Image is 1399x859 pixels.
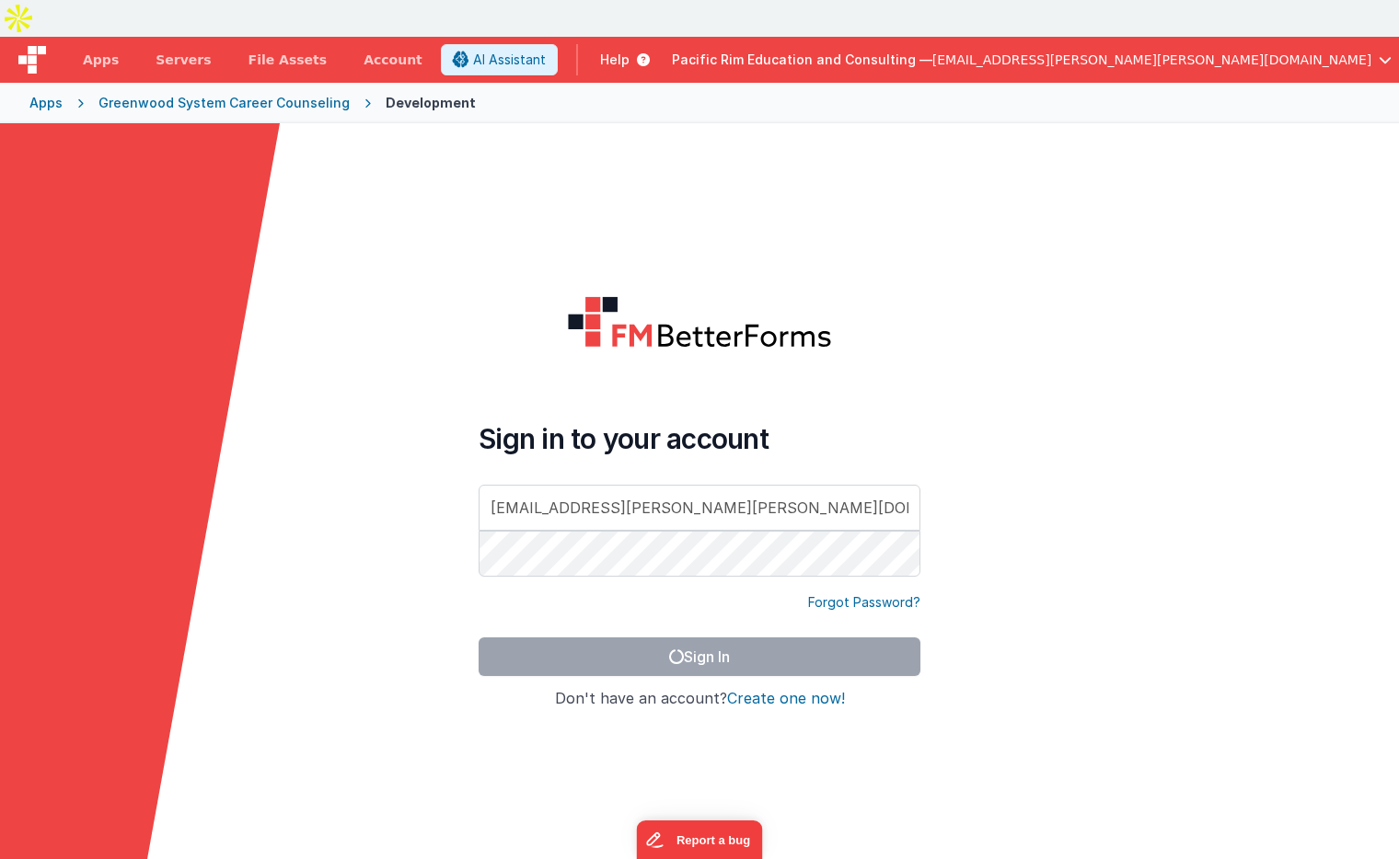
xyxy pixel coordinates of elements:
[479,422,920,455] h4: Sign in to your account
[137,37,229,83] a: Servers
[672,51,932,69] span: Pacific Rim Education and Consulting —
[672,51,1392,69] button: Pacific Rim Education and Consulting — [EMAIL_ADDRESS][PERSON_NAME][PERSON_NAME][DOMAIN_NAME]
[156,51,211,69] span: Servers
[345,37,441,83] a: Account
[600,51,630,69] span: Help
[808,593,920,612] a: Forgot Password?
[479,637,920,676] button: Sign In
[441,44,558,75] button: AI Assistant
[932,51,1371,69] span: [EMAIL_ADDRESS][PERSON_NAME][PERSON_NAME][DOMAIN_NAME]
[386,94,476,112] div: Development
[727,691,845,707] button: Create one now!
[479,485,920,531] input: Email Address
[29,94,63,112] div: Apps
[473,51,546,69] span: AI Assistant
[98,94,350,112] div: Greenwood System Career Counseling
[64,37,137,83] a: Apps
[83,51,119,69] span: Apps
[249,51,328,69] span: File Assets
[479,691,920,707] h4: Don't have an account?
[637,820,763,859] iframe: Marker.io feedback button
[230,37,346,83] a: File Assets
